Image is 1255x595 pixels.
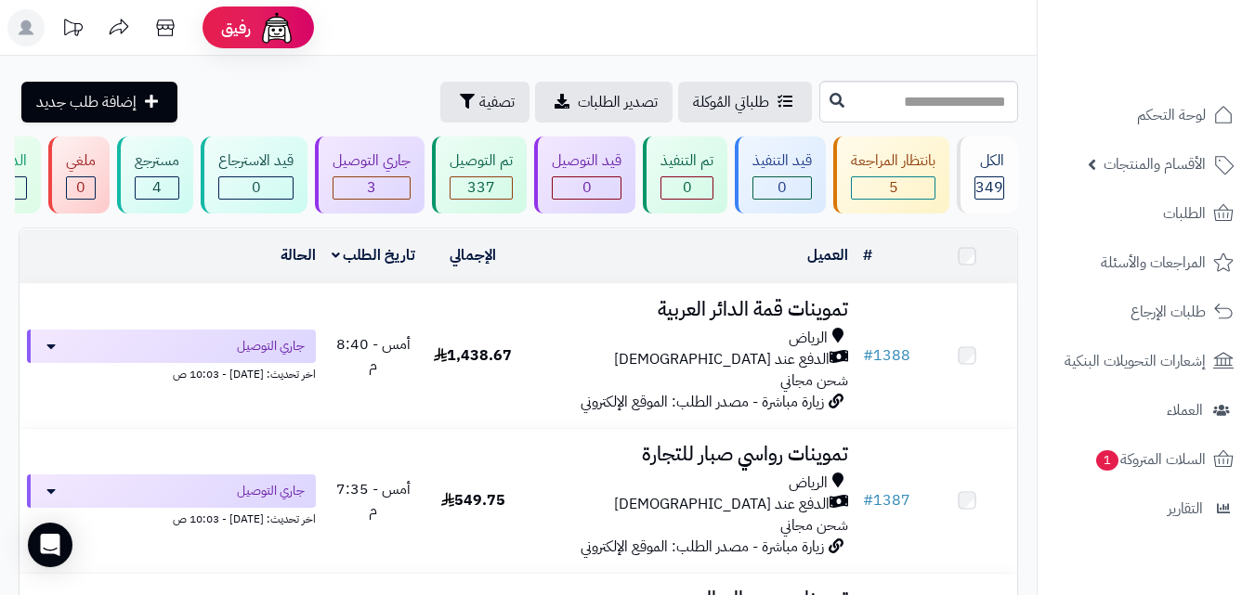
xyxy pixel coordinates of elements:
[953,136,1022,213] a: الكل349
[311,136,428,213] a: جاري التوصيل 3
[45,136,113,213] a: ملغي 0
[434,344,512,367] span: 1,438.67
[552,150,621,172] div: قيد التوصيل
[582,176,592,199] span: 0
[336,478,411,522] span: أمس - 7:35 م
[975,176,1003,199] span: 349
[451,177,512,199] div: 337
[789,328,828,349] span: الرياض
[197,136,311,213] a: قيد الاسترجاع 0
[66,150,96,172] div: ملغي
[974,150,1004,172] div: الكل
[1049,388,1244,433] a: العملاء
[581,536,824,558] span: زيارة مباشرة - مصدر الطلب: الموقع الإلكتروني
[889,176,898,199] span: 5
[1049,191,1244,236] a: الطلبات
[219,177,293,199] div: 0
[581,391,824,413] span: زيارة مباشرة - مصدر الطلب: الموقع الإلكتروني
[136,177,178,199] div: 4
[780,369,848,392] span: شحن مجاني
[1049,486,1244,531] a: التقارير
[367,176,376,199] span: 3
[778,176,787,199] span: 0
[252,176,261,199] span: 0
[1168,496,1203,522] span: التقارير
[450,150,513,172] div: تم التوصيل
[863,344,873,367] span: #
[113,136,197,213] a: مسترجع 4
[152,176,162,199] span: 4
[1049,240,1244,285] a: المراجعات والأسئلة
[67,177,95,199] div: 0
[218,150,294,172] div: قيد الاسترجاع
[237,482,305,500] span: جاري التوصيل
[1167,397,1203,423] span: العملاء
[1049,290,1244,334] a: طلبات الإرجاع
[683,176,692,199] span: 0
[1094,446,1206,472] span: السلات المتروكة
[530,444,848,465] h3: تموينات رواسي صبار للتجارة
[852,177,935,199] div: 5
[333,177,410,199] div: 3
[830,136,953,213] a: بانتظار المراجعة 5
[530,299,848,320] h3: تموينات قمة الدائر العربية
[639,136,731,213] a: تم التنفيذ 0
[678,82,812,123] a: طلباتي المُوكلة
[780,514,848,537] span: شحن مجاني
[336,333,411,377] span: أمس - 8:40 م
[1104,151,1206,177] span: الأقسام والمنتجات
[553,177,621,199] div: 0
[1129,50,1237,89] img: logo-2.png
[863,244,872,266] a: #
[578,91,658,113] span: تصدير الطلبات
[851,150,935,172] div: بانتظار المراجعة
[479,91,515,113] span: تصفية
[1049,437,1244,482] a: السلات المتروكة1
[135,150,179,172] div: مسترجع
[1049,339,1244,383] a: إشعارات التحويلات البنكية
[614,349,830,370] span: الدفع عند [DEMOGRAPHIC_DATA]
[258,9,295,46] img: ai-face.png
[614,494,830,515] span: الدفع عند [DEMOGRAPHIC_DATA]
[752,150,812,172] div: قيد التنفيذ
[21,82,177,123] a: إضافة طلب جديد
[863,344,910,367] a: #1388
[28,523,72,567] div: Open Intercom Messenger
[281,244,316,266] a: الحالة
[1131,299,1206,325] span: طلبات الإرجاع
[753,177,811,199] div: 0
[27,508,316,527] div: اخر تحديث: [DATE] - 10:03 ص
[441,489,505,511] span: 549.75
[1101,250,1206,276] span: المراجعات والأسئلة
[807,244,848,266] a: العميل
[76,176,85,199] span: 0
[1137,102,1206,128] span: لوحة التحكم
[1096,450,1118,471] span: 1
[1049,93,1244,137] a: لوحة التحكم
[660,150,713,172] div: تم التنفيذ
[1065,348,1206,374] span: إشعارات التحويلات البنكية
[36,91,137,113] span: إضافة طلب جديد
[450,244,496,266] a: الإجمالي
[428,136,530,213] a: تم التوصيل 337
[530,136,639,213] a: قيد التوصيل 0
[221,17,251,39] span: رفيق
[789,472,828,494] span: الرياض
[661,177,712,199] div: 0
[237,337,305,356] span: جاري التوصيل
[863,489,910,511] a: #1387
[693,91,769,113] span: طلباتي المُوكلة
[863,489,873,511] span: #
[467,176,495,199] span: 337
[1163,200,1206,226] span: الطلبات
[49,9,96,51] a: تحديثات المنصة
[27,363,316,382] div: اخر تحديث: [DATE] - 10:03 ص
[333,150,411,172] div: جاري التوصيل
[535,82,673,123] a: تصدير الطلبات
[440,82,529,123] button: تصفية
[731,136,830,213] a: قيد التنفيذ 0
[332,244,416,266] a: تاريخ الطلب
